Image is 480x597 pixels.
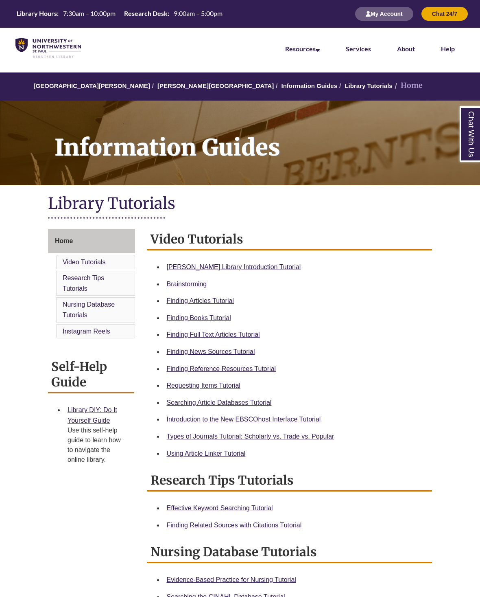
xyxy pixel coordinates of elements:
a: Requesting Items Tutorial [167,382,240,389]
a: [GEOGRAPHIC_DATA][PERSON_NAME] [34,82,150,89]
a: Library Tutorials [345,82,392,89]
a: Finding Articles Tutorial [167,297,234,304]
button: My Account [355,7,413,21]
a: Hours Today [13,9,226,19]
a: My Account [355,10,413,17]
th: Research Desk: [121,9,170,18]
h2: Self-Help Guide [48,356,134,393]
a: Evidence-Based Practice for Nursing Tutorial [167,576,296,583]
img: UNWSP Library Logo [15,38,81,59]
a: Finding Related Sources with Citations Tutorial [167,522,302,529]
a: Effective Keyword Searching Tutorial [167,505,273,511]
a: Using Article Linker Tutorial [167,450,246,457]
a: Chat 24/7 [421,10,468,17]
a: Finding Full Text Articles Tutorial [167,331,260,338]
a: Library DIY: Do It Yourself Guide [68,406,117,424]
a: Video Tutorials [63,259,106,266]
a: Information Guides [281,82,338,89]
a: Instagram Reels [63,328,110,335]
a: Research Tips Tutorials [63,274,104,292]
h2: Video Tutorials [147,229,432,250]
button: Chat 24/7 [421,7,468,21]
a: Help [441,45,455,53]
h1: Library Tutorials [48,193,432,215]
div: Guide Page Menu [48,229,135,340]
a: Resources [285,45,320,53]
a: Introduction to the New EBSCOhost Interface Tutorial [167,416,321,423]
h2: Research Tips Tutorials [147,470,432,492]
h2: Nursing Database Tutorials [147,542,432,563]
a: Finding Reference Resources Tutorial [167,365,276,372]
a: Brainstorming [167,281,207,288]
span: Home [55,237,73,244]
h1: Information Guides [46,101,480,175]
a: Types of Journals Tutorial: Scholarly vs. Trade vs. Popular [167,433,334,440]
a: Services [346,45,371,53]
a: Home [48,229,135,253]
a: Nursing Database Tutorials [63,301,115,318]
table: Hours Today [13,9,226,18]
a: About [397,45,415,53]
div: Use this self-help guide to learn how to navigate the online library. [68,426,128,465]
li: Home [393,80,423,92]
a: Finding Books Tutorial [167,314,231,321]
a: [PERSON_NAME][GEOGRAPHIC_DATA] [157,82,274,89]
a: [PERSON_NAME] Library Introduction Tutorial [167,263,301,270]
span: 9:00am – 5:00pm [174,9,223,17]
span: 7:30am – 10:00pm [63,9,116,17]
a: Finding News Sources Tutorial [167,348,255,355]
th: Library Hours: [13,9,60,18]
a: Searching Article Databases Tutorial [167,399,272,406]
